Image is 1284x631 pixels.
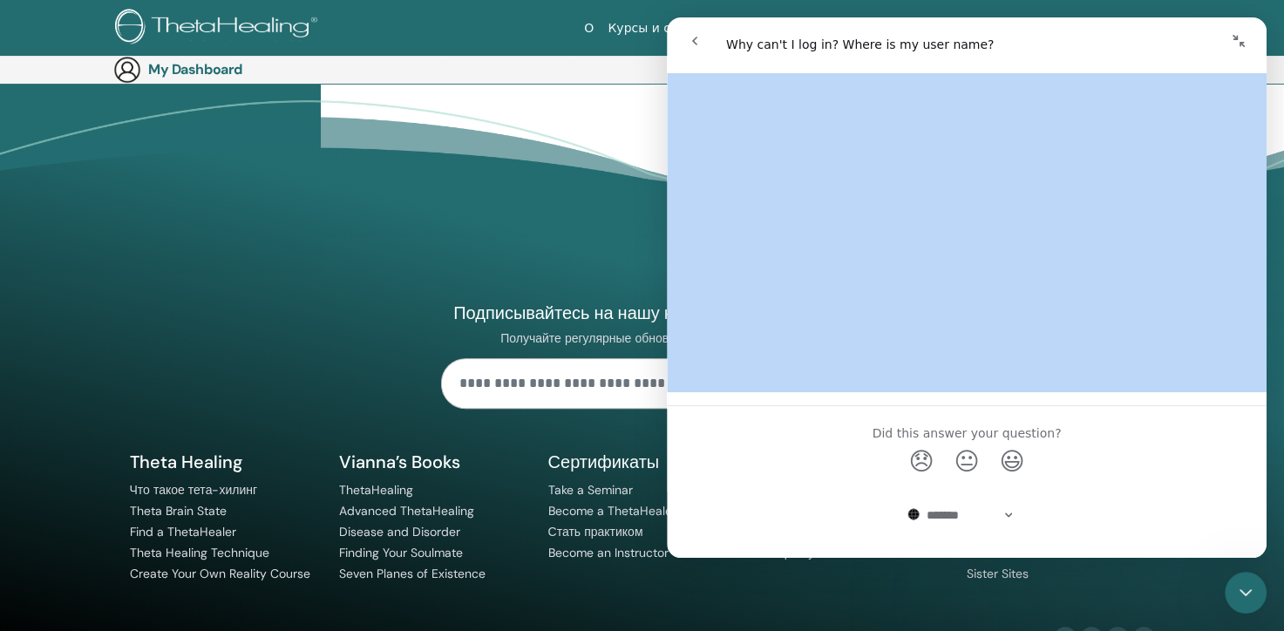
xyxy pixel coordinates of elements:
[667,17,1267,558] iframe: Intercom live chat
[548,451,737,473] h5: Сертификаты
[757,545,846,560] a: Истории успеха
[845,12,961,44] a: Истории успеха
[548,545,669,560] a: Become an Instructor
[130,524,236,539] a: Find a ThetaHealer
[339,503,474,519] a: Advanced ThetaHealing
[339,566,486,581] a: Seven Planes of Existence
[548,524,643,539] a: Стать практиком
[548,503,676,519] a: Become a ThetaHealer
[130,482,258,498] a: Что такое тета-хилинг
[113,56,141,84] img: generic-user-icon.jpg
[967,545,1070,560] a: Свяжитесь с нами
[601,12,735,44] a: Курсы и семинары
[130,503,227,519] a: Theta Brain State
[339,451,527,473] h5: Vianna’s Books
[115,9,323,48] img: logo.png
[967,566,1029,581] a: Sister Sites
[441,302,844,324] h4: Подписывайтесь на нашу новостную рассылку
[339,524,460,539] a: Disease and Disorder
[735,12,845,44] a: Сертификация
[577,12,601,44] a: О
[339,482,413,498] a: ThetaHealing
[130,451,318,473] h5: Theta Healing
[339,545,463,560] a: Finding Your Soulmate
[130,545,269,560] a: Theta Healing Technique
[130,566,310,581] a: Create Your Own Reality Course
[961,12,1028,44] a: Ресурсы
[148,61,323,78] h3: My Dashboard
[441,330,844,346] p: Получайте регулярные обновления ThetaHealing!
[1225,572,1267,614] iframe: Intercom live chat
[548,482,633,498] a: Take a Seminar
[1027,12,1095,44] a: Магазин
